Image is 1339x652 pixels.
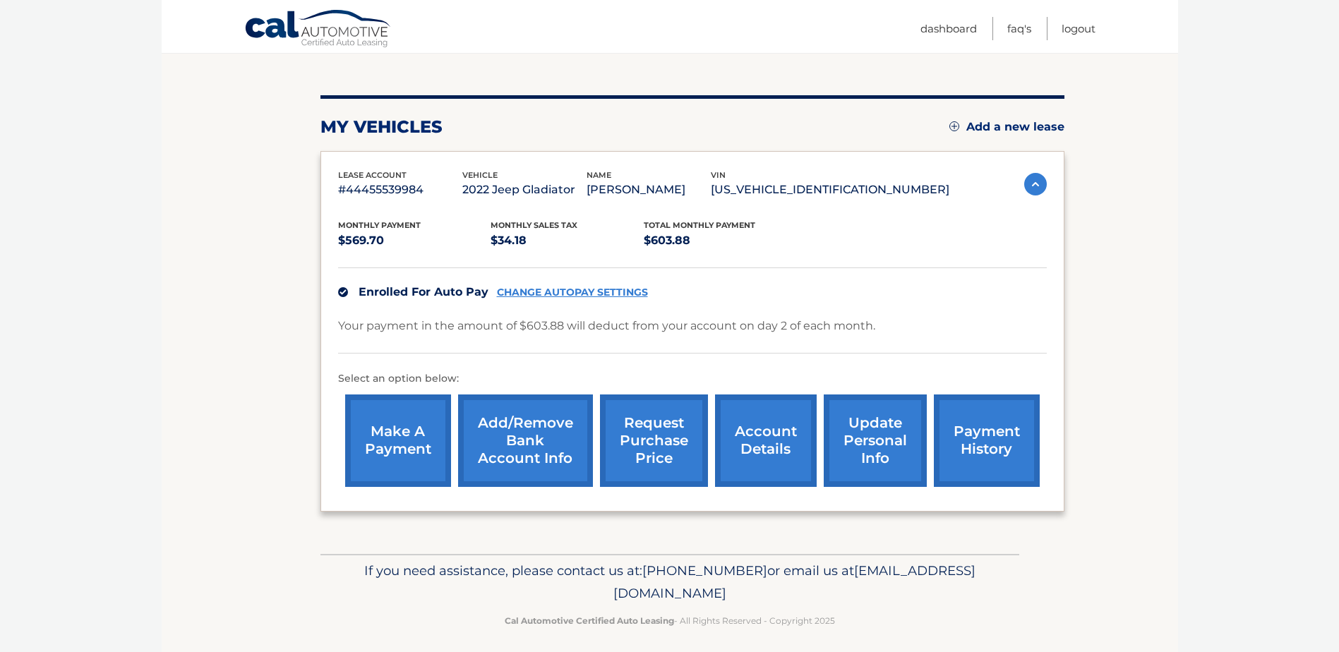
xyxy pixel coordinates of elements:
[458,394,593,487] a: Add/Remove bank account info
[644,231,797,250] p: $603.88
[587,170,611,180] span: name
[338,316,875,336] p: Your payment in the amount of $603.88 will deduct from your account on day 2 of each month.
[338,231,491,250] p: $569.70
[505,615,674,626] strong: Cal Automotive Certified Auto Leasing
[330,613,1010,628] p: - All Rights Reserved - Copyright 2025
[824,394,927,487] a: update personal info
[644,220,755,230] span: Total Monthly Payment
[600,394,708,487] a: request purchase price
[462,180,587,200] p: 2022 Jeep Gladiator
[462,170,498,180] span: vehicle
[711,170,726,180] span: vin
[1007,17,1031,40] a: FAQ's
[338,170,407,180] span: lease account
[338,370,1047,387] p: Select an option below:
[497,286,648,298] a: CHANGE AUTOPAY SETTINGS
[338,180,462,200] p: #44455539984
[949,121,959,131] img: add.svg
[320,116,443,138] h2: my vehicles
[491,231,644,250] p: $34.18
[934,394,1040,487] a: payment history
[338,287,348,297] img: check.svg
[1062,17,1095,40] a: Logout
[359,285,488,298] span: Enrolled For Auto Pay
[715,394,817,487] a: account details
[949,120,1064,134] a: Add a new lease
[244,9,392,50] a: Cal Automotive
[711,180,949,200] p: [US_VEHICLE_IDENTIFICATION_NUMBER]
[642,562,767,579] span: [PHONE_NUMBER]
[920,17,977,40] a: Dashboard
[1024,173,1047,195] img: accordion-active.svg
[491,220,577,230] span: Monthly sales Tax
[330,560,1010,605] p: If you need assistance, please contact us at: or email us at
[587,180,711,200] p: [PERSON_NAME]
[345,394,451,487] a: make a payment
[338,220,421,230] span: Monthly Payment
